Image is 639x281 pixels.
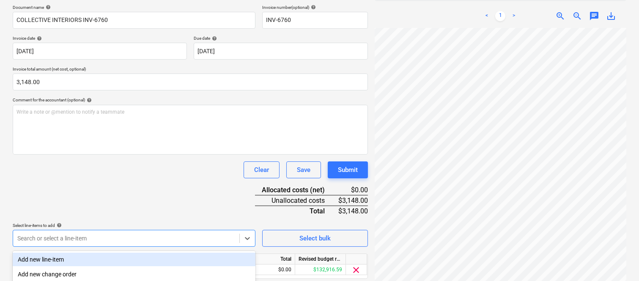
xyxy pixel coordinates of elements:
div: Comment for the accountant (optional) [13,97,368,103]
div: Document name [13,5,255,10]
span: help [85,98,92,103]
div: Select line-items to add [13,223,255,228]
div: $3,148.00 [338,195,368,206]
div: $0.00 [244,265,295,275]
div: Due date [194,35,368,41]
div: Unallocated costs [255,195,338,206]
div: Invoice number (optional) [262,5,368,10]
input: Document name [13,12,255,29]
span: help [35,36,42,41]
button: Submit [328,161,368,178]
div: Select bulk [299,233,331,244]
span: clear [351,265,362,275]
input: Due date not specified [194,43,368,60]
button: Clear [244,161,280,178]
div: Add new line-item [13,253,255,266]
div: Allocated costs (net) [255,185,338,195]
p: Invoice total amount (net cost, optional) [13,66,368,74]
div: $0.00 [338,185,368,195]
div: Total [244,254,295,265]
div: Invoice date [13,35,187,41]
span: help [55,223,62,228]
div: Clear [254,164,269,175]
button: Select bulk [262,230,368,247]
span: help [210,36,217,41]
input: Invoice number [262,12,368,29]
input: Invoice date not specified [13,43,187,60]
div: $132,916.59 [295,265,346,275]
span: help [44,5,51,10]
div: $3,148.00 [338,206,368,216]
input: Invoice total amount (net cost, optional) [13,74,368,90]
span: help [309,5,316,10]
div: Submit [338,164,358,175]
button: Save [286,161,321,178]
div: Save [297,164,310,175]
div: Add new change order [13,267,255,281]
div: Revised budget remaining [295,254,346,265]
div: Total [255,206,338,216]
